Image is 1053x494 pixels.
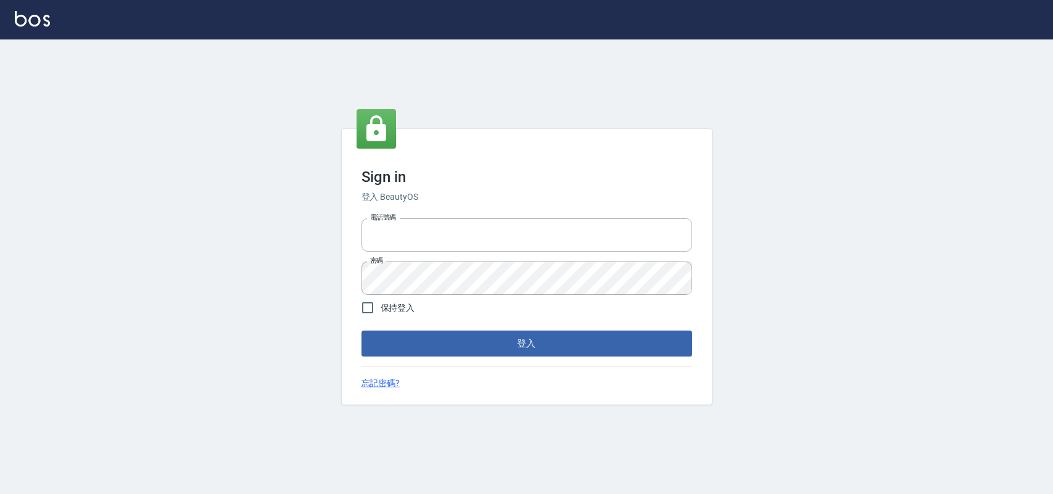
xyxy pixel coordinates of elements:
h6: 登入 BeautyOS [361,191,692,204]
label: 電話號碼 [370,213,396,222]
button: 登入 [361,331,692,356]
span: 保持登入 [381,302,415,315]
h3: Sign in [361,168,692,186]
img: Logo [15,11,50,27]
a: 忘記密碼? [361,377,400,390]
label: 密碼 [370,256,383,265]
